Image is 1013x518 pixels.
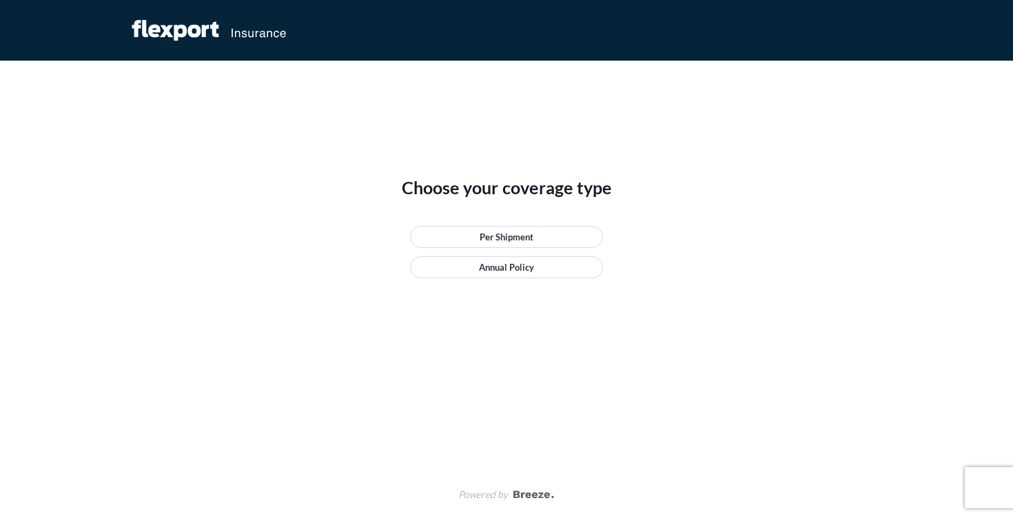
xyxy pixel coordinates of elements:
[479,260,534,274] p: Annual Policy
[480,230,533,244] p: Per Shipment
[410,226,603,248] a: Per Shipment
[458,488,508,501] span: Powered by
[410,256,603,278] a: Annual Policy
[402,176,612,198] span: Choose your coverage type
